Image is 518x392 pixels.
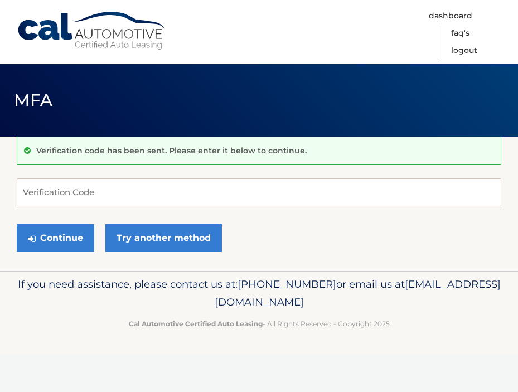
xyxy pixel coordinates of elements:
[105,224,222,252] a: Try another method
[17,318,501,330] p: - All Rights Reserved - Copyright 2025
[215,278,501,308] span: [EMAIL_ADDRESS][DOMAIN_NAME]
[17,11,167,51] a: Cal Automotive
[17,224,94,252] button: Continue
[36,146,307,156] p: Verification code has been sent. Please enter it below to continue.
[17,178,501,206] input: Verification Code
[451,25,469,42] a: FAQ's
[17,275,501,311] p: If you need assistance, please contact us at: or email us at
[14,90,53,110] span: MFA
[429,7,472,25] a: Dashboard
[451,42,477,59] a: Logout
[129,320,263,328] strong: Cal Automotive Certified Auto Leasing
[238,278,336,291] span: [PHONE_NUMBER]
